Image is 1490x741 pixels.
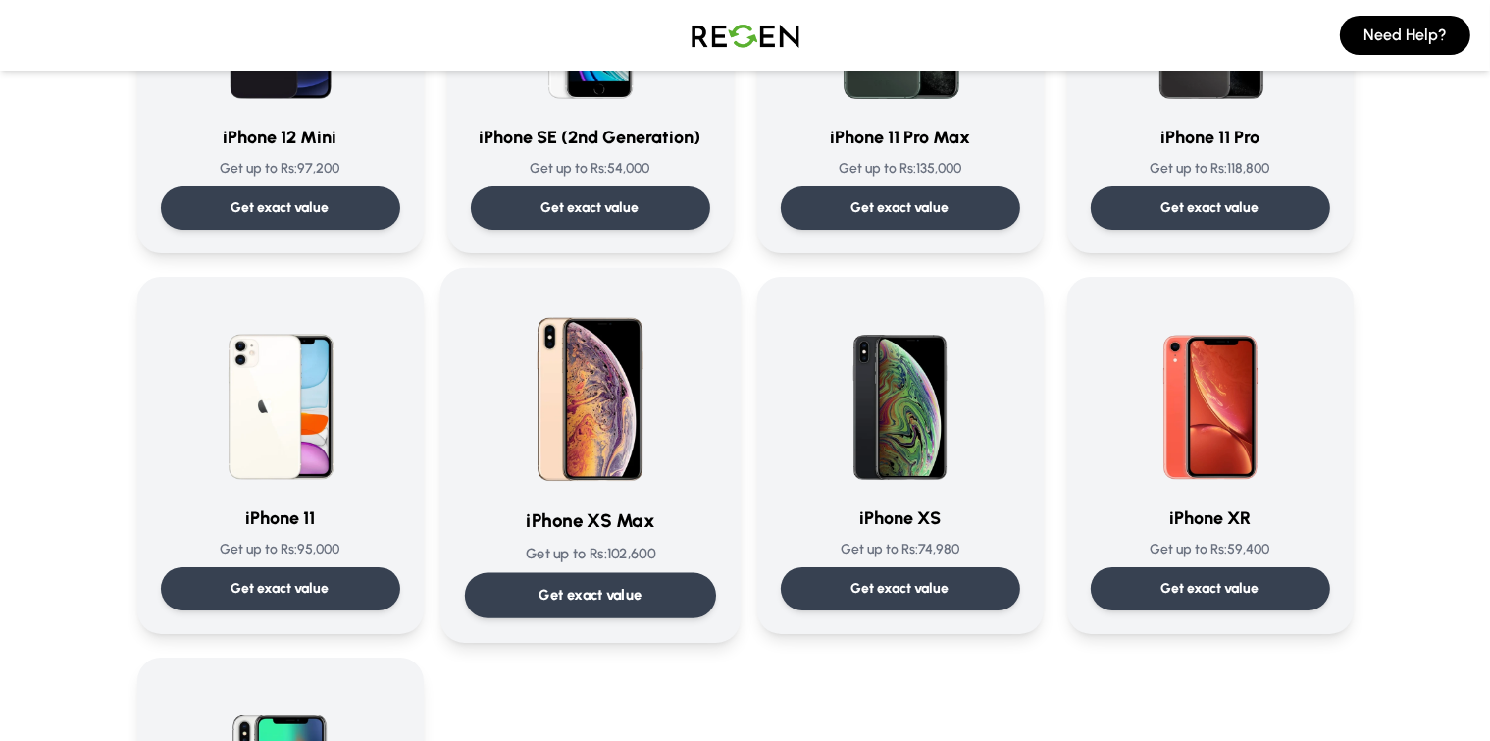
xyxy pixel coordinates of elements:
[464,544,715,564] p: Get up to Rs: 102,600
[851,579,950,599] p: Get exact value
[1091,124,1330,151] h3: iPhone 11 Pro
[781,504,1020,532] h3: iPhone XS
[1161,198,1259,218] p: Get exact value
[161,504,400,532] h3: iPhone 11
[231,579,330,599] p: Get exact value
[806,300,995,489] img: iPhone XS
[161,124,400,151] h3: iPhone 12 Mini
[161,159,400,179] p: Get up to Rs: 97,200
[471,159,710,179] p: Get up to Rs: 54,000
[539,585,642,606] p: Get exact value
[781,159,1020,179] p: Get up to Rs: 135,000
[677,8,814,63] img: Logo
[464,507,715,536] h3: iPhone XS Max
[1161,579,1259,599] p: Get exact value
[491,292,690,491] img: iPhone XS Max
[471,124,710,151] h3: iPhone SE (2nd Generation)
[781,540,1020,559] p: Get up to Rs: 74,980
[1116,300,1305,489] img: iPhone XR
[1091,540,1330,559] p: Get up to Rs: 59,400
[1340,16,1470,55] button: Need Help?
[1091,159,1330,179] p: Get up to Rs: 118,800
[781,124,1020,151] h3: iPhone 11 Pro Max
[161,540,400,559] p: Get up to Rs: 95,000
[1091,504,1330,532] h3: iPhone XR
[851,198,950,218] p: Get exact value
[186,300,375,489] img: iPhone 11
[541,198,640,218] p: Get exact value
[231,198,330,218] p: Get exact value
